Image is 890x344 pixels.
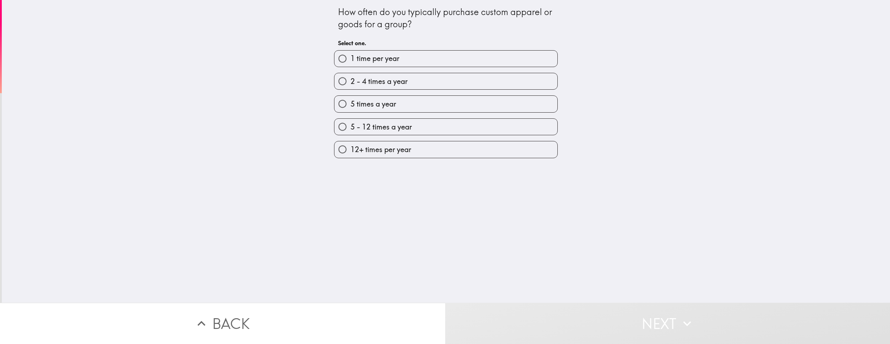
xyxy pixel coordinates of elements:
button: 2 - 4 times a year [334,73,557,89]
h6: Select one. [338,39,554,47]
span: 12+ times per year [351,145,411,155]
button: 1 time per year [334,51,557,67]
button: 5 times a year [334,96,557,112]
span: 2 - 4 times a year [351,76,408,86]
span: 5 - 12 times a year [351,122,412,132]
div: How often do you typically purchase custom apparel or goods for a group? [338,6,554,30]
button: 12+ times per year [334,141,557,157]
span: 5 times a year [351,99,396,109]
button: 5 - 12 times a year [334,119,557,135]
span: 1 time per year [351,53,399,63]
